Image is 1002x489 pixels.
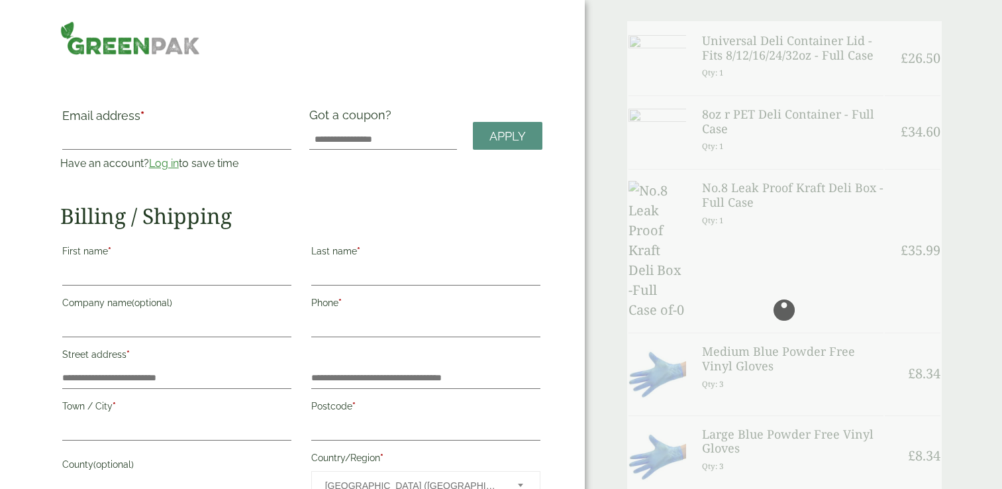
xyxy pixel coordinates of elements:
[311,397,540,419] label: Postcode
[140,109,144,123] abbr: required
[60,203,542,229] h2: Billing / Shipping
[62,294,291,316] label: Company name
[352,401,356,411] abbr: required
[60,21,200,55] img: GreenPak Supplies
[311,294,540,316] label: Phone
[338,298,342,308] abbr: required
[311,449,540,471] label: Country/Region
[113,401,116,411] abbr: required
[62,397,291,419] label: Town / City
[93,459,134,470] span: (optional)
[126,349,130,360] abbr: required
[62,345,291,368] label: Street address
[357,246,360,256] abbr: required
[60,156,293,172] p: Have an account? to save time
[62,242,291,264] label: First name
[149,157,179,170] a: Log in
[309,108,397,129] label: Got a coupon?
[380,453,383,463] abbr: required
[62,110,291,129] label: Email address
[489,129,526,144] span: Apply
[62,455,291,478] label: County
[132,298,172,308] span: (optional)
[108,246,111,256] abbr: required
[473,122,542,150] a: Apply
[311,242,540,264] label: Last name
